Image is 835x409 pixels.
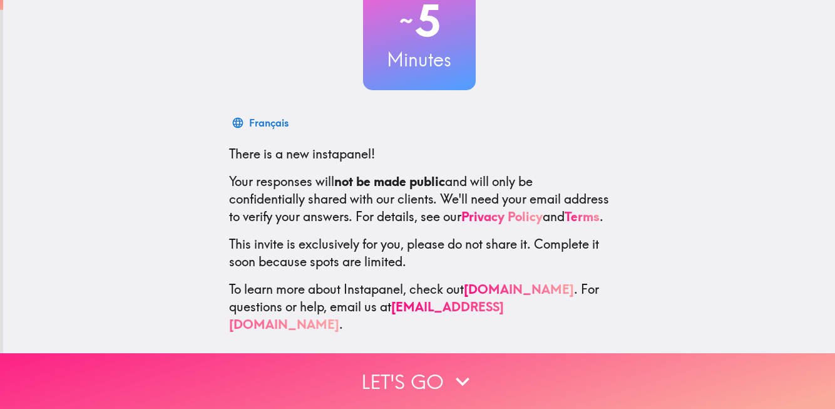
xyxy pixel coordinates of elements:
p: Your responses will and will only be confidentially shared with our clients. We'll need your emai... [229,173,610,225]
span: ~ [397,2,415,39]
div: Français [249,114,289,132]
button: Français [229,110,294,135]
b: not be made public [334,173,445,189]
a: [DOMAIN_NAME] [464,281,574,297]
p: To learn more about Instapanel, check out . For questions or help, email us at . [229,281,610,333]
p: This invite is exclusively for you, please do not share it. Complete it soon because spots are li... [229,236,610,271]
a: [EMAIL_ADDRESS][DOMAIN_NAME] [229,299,504,332]
h3: Minutes [363,46,476,73]
span: There is a new instapanel! [229,146,375,162]
a: Terms [565,209,600,224]
a: Privacy Policy [461,209,543,224]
